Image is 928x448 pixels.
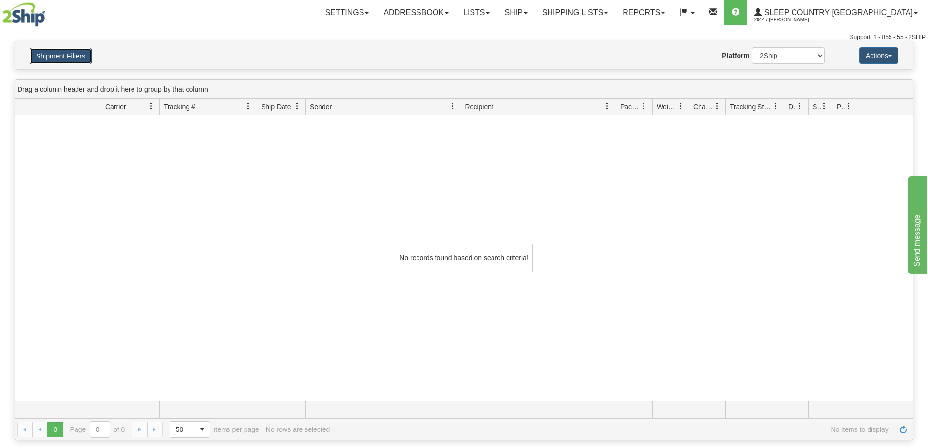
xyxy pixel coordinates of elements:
span: Weight [657,102,677,112]
span: Ship Date [261,102,291,112]
span: Delivery Status [788,102,796,112]
span: 50 [176,425,189,434]
img: logo2044.jpg [2,2,45,27]
a: Ship Date filter column settings [289,98,305,115]
a: Weight filter column settings [672,98,689,115]
a: Sender filter column settings [444,98,461,115]
span: 2044 / [PERSON_NAME] [754,15,827,25]
span: Carrier [105,102,126,112]
a: Reports [615,0,672,25]
a: Ship [497,0,534,25]
a: Charge filter column settings [709,98,725,115]
div: Send message [7,6,90,18]
span: Page 0 [47,422,63,437]
span: Sleep Country [GEOGRAPHIC_DATA] [762,8,913,17]
a: Tracking Status filter column settings [767,98,784,115]
div: grid grouping header [15,80,913,99]
a: Lists [456,0,497,25]
span: Sender [310,102,332,112]
a: Packages filter column settings [636,98,652,115]
span: No items to display [337,426,889,433]
a: Addressbook [376,0,456,25]
label: Platform [722,51,750,60]
span: Charge [693,102,714,112]
a: Tracking # filter column settings [240,98,257,115]
span: Page sizes drop down [170,421,210,438]
span: Page of 0 [70,421,125,438]
span: items per page [170,421,259,438]
a: Shipping lists [535,0,615,25]
a: Shipment Issues filter column settings [816,98,833,115]
iframe: chat widget [906,174,927,273]
a: Sleep Country [GEOGRAPHIC_DATA] 2044 / [PERSON_NAME] [747,0,925,25]
button: Shipment Filters [30,48,92,64]
span: Recipient [465,102,493,112]
div: Support: 1 - 855 - 55 - 2SHIP [2,33,926,41]
div: No rows are selected [266,426,330,433]
a: Pickup Status filter column settings [840,98,857,115]
a: Settings [318,0,376,25]
span: Tracking # [164,102,195,112]
span: Packages [620,102,641,112]
button: Actions [859,47,898,64]
a: Delivery Status filter column settings [792,98,808,115]
div: No records found based on search criteria! [396,244,533,272]
a: Refresh [895,422,911,437]
a: Recipient filter column settings [599,98,616,115]
a: Carrier filter column settings [143,98,159,115]
span: Pickup Status [837,102,845,112]
span: Tracking Status [730,102,772,112]
span: Shipment Issues [813,102,821,112]
span: select [194,422,210,437]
